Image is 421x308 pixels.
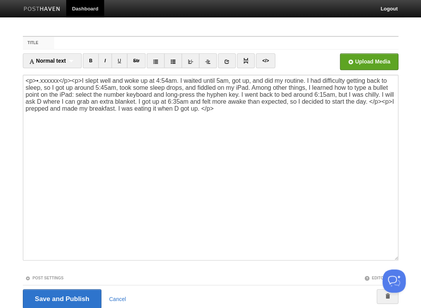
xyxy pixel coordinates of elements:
[237,53,255,68] a: Insert Read More
[243,58,248,63] img: pagebreak-icon.png
[133,58,140,63] del: Str
[164,53,182,68] a: Ordered list
[98,53,112,68] a: CTRL+I
[218,53,236,68] a: Insert link
[83,53,99,68] a: CTRL+B
[109,296,126,302] a: Cancel
[23,37,54,49] label: Title
[25,275,63,280] a: Post Settings
[382,269,406,293] iframe: Help Scout Beacon - Open
[29,58,66,64] span: Normal text
[364,275,396,280] a: Editor Tips
[181,53,199,68] a: Outdent
[24,7,60,12] img: Posthaven-bar
[256,53,275,68] a: Edit HTML
[199,53,217,68] a: Indent
[111,53,127,68] a: CTRL+U
[23,75,398,260] textarea: <p>•.xxxxxx</p><p>I slept well and woke up at 4:54am. I waited until 5am, got up, and did my rout...
[147,53,164,68] a: Unordered list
